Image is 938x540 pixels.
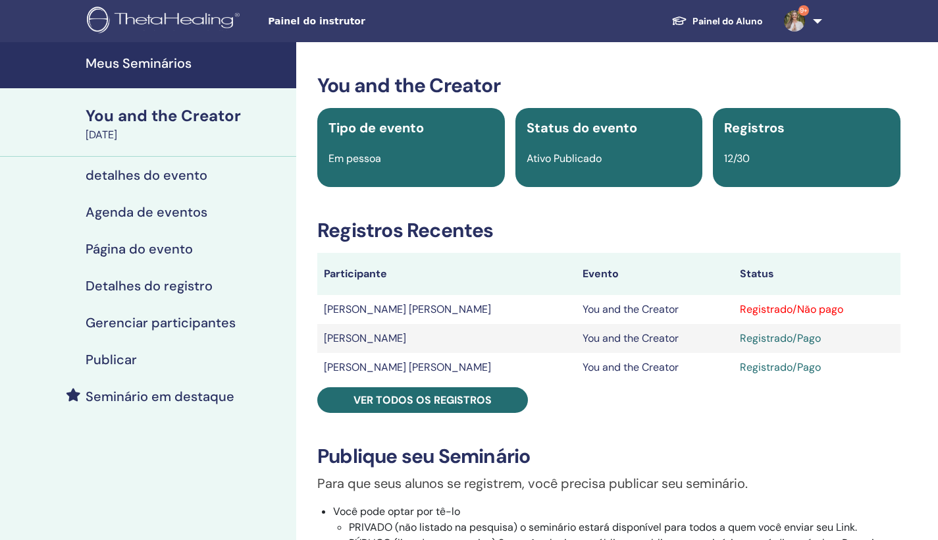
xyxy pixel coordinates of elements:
h4: detalhes do evento [86,167,207,183]
h4: Agenda de eventos [86,204,207,220]
div: You and the Creator [86,105,288,127]
span: Ver todos os registros [353,393,492,407]
a: Painel do Aluno [661,9,773,34]
img: logo.png [87,7,244,36]
span: Tipo de evento [328,119,424,136]
div: Registrado/Não pago [740,302,894,317]
th: Participante [317,253,576,295]
h4: Detalhes do registro [86,278,213,294]
span: 12/30 [724,151,750,165]
img: default.jpg [784,11,805,32]
img: graduation-cap-white.svg [671,15,687,26]
td: [PERSON_NAME] [317,324,576,353]
h3: Registros Recentes [317,219,900,242]
a: You and the Creator[DATE] [78,105,296,143]
a: Ver todos os registros [317,387,528,413]
div: Registrado/Pago [740,331,894,346]
th: Evento [576,253,733,295]
div: [DATE] [86,127,288,143]
h4: Publicar [86,352,137,367]
h4: Seminário em destaque [86,389,234,404]
th: Status [733,253,900,295]
h4: Gerenciar participantes [86,315,236,331]
td: [PERSON_NAME] [PERSON_NAME] [317,295,576,324]
span: Painel do instrutor [268,14,465,28]
p: Para que seus alunos se registrem, você precisa publicar seu seminário. [317,473,900,493]
td: You and the Creator [576,353,733,382]
span: Registros [724,119,785,136]
h3: Publique seu Seminário [317,445,900,468]
span: Em pessoa [328,151,381,165]
div: Registrado/Pago [740,360,894,375]
span: Status do evento [527,119,637,136]
h4: Página do evento [86,241,193,257]
td: You and the Creator [576,295,733,324]
td: You and the Creator [576,324,733,353]
h4: Meus Seminários [86,55,288,71]
span: 9+ [798,5,809,16]
span: Ativo Publicado [527,151,602,165]
li: PRIVADO (não listado na pesquisa) o seminário estará disponível para todos a quem você enviar seu... [349,520,900,535]
h3: You and the Creator [317,74,900,97]
td: [PERSON_NAME] [PERSON_NAME] [317,353,576,382]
